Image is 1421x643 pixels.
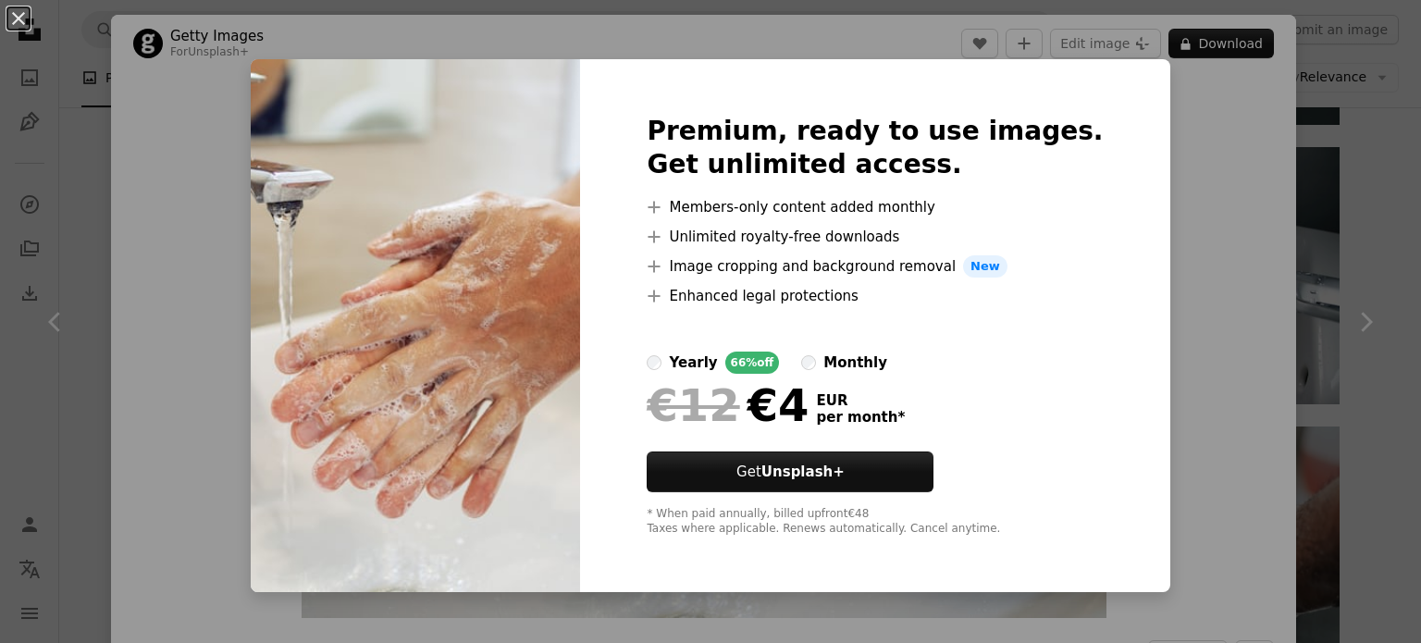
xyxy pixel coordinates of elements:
div: 66% off [725,352,780,374]
span: New [963,255,1007,278]
li: Members-only content added monthly [647,196,1103,218]
span: per month * [816,409,905,426]
button: GetUnsplash+ [647,451,933,492]
span: €12 [647,381,739,429]
span: EUR [816,392,905,409]
div: * When paid annually, billed upfront €48 Taxes where applicable. Renews automatically. Cancel any... [647,507,1103,537]
img: premium_photo-1664299920927-bcb0cb72a847 [251,59,580,592]
li: Unlimited royalty-free downloads [647,226,1103,248]
div: €4 [647,381,809,429]
li: Enhanced legal protections [647,285,1103,307]
div: monthly [823,352,887,374]
strong: Unsplash+ [761,464,845,480]
li: Image cropping and background removal [647,255,1103,278]
h2: Premium, ready to use images. Get unlimited access. [647,115,1103,181]
div: yearly [669,352,717,374]
input: monthly [801,355,816,370]
input: yearly66%off [647,355,661,370]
